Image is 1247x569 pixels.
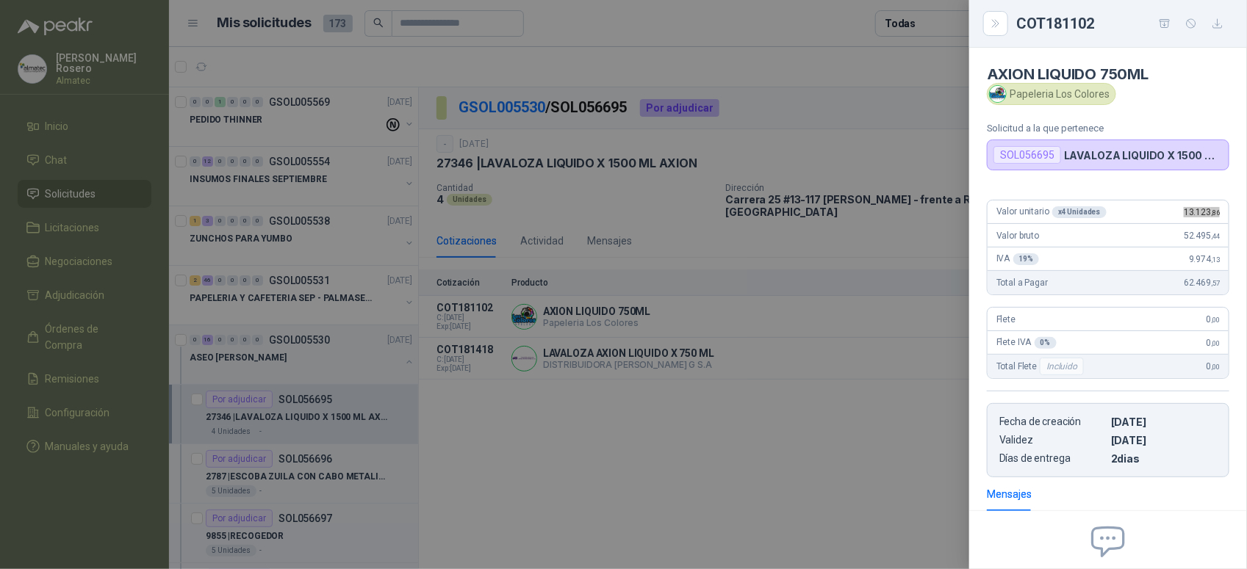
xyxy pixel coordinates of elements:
[1211,339,1220,347] span: ,00
[996,337,1057,349] span: Flete IVA
[990,86,1006,102] img: Company Logo
[1184,278,1220,288] span: 62.469
[987,15,1005,32] button: Close
[1184,207,1220,217] span: 13.123
[1211,232,1220,240] span: ,44
[987,83,1116,105] div: Papeleria Los Colores
[1211,255,1220,264] span: ,13
[999,434,1105,446] p: Validez
[996,314,1016,325] span: Flete
[1013,253,1040,265] div: 19 %
[1211,363,1220,371] span: ,00
[1035,337,1057,349] div: 0 %
[1111,416,1217,428] p: [DATE]
[1211,209,1220,217] span: ,86
[1184,231,1220,241] span: 52.495
[987,486,1032,502] div: Mensajes
[1207,338,1220,348] span: 0
[996,231,1039,241] span: Valor bruto
[987,65,1229,83] h4: AXION LIQUIDO 750ML
[1111,452,1217,465] p: 2 dias
[996,206,1107,218] span: Valor unitario
[993,146,1061,164] div: SOL056695
[987,123,1229,134] p: Solicitud a la que pertenece
[1207,361,1220,372] span: 0
[1064,149,1223,162] p: LAVALOZA LIQUIDO X 1500 ML AXION
[996,358,1087,375] span: Total Flete
[1052,206,1107,218] div: x 4 Unidades
[1040,358,1084,375] div: Incluido
[996,278,1048,288] span: Total a Pagar
[1211,316,1220,324] span: ,00
[1016,12,1229,35] div: COT181102
[996,253,1039,265] span: IVA
[1207,314,1220,325] span: 0
[1189,254,1220,264] span: 9.974
[999,452,1105,465] p: Días de entrega
[1111,434,1217,446] p: [DATE]
[999,416,1105,428] p: Fecha de creación
[1211,279,1220,287] span: ,57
